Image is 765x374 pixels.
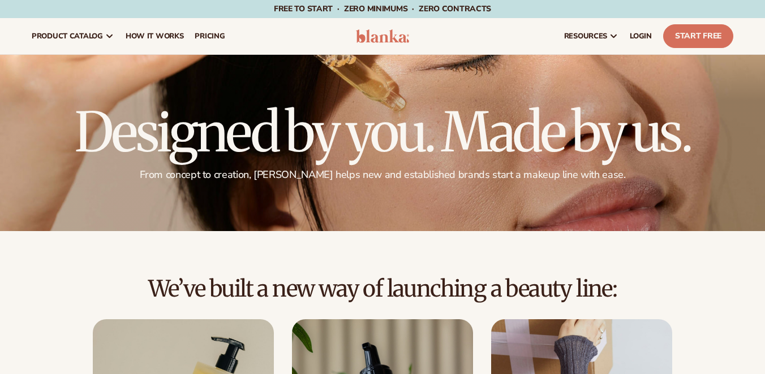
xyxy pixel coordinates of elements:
span: How It Works [126,32,184,41]
a: LOGIN [624,18,657,54]
a: Start Free [663,24,733,48]
p: From concept to creation, [PERSON_NAME] helps new and established brands start a makeup line with... [32,168,733,181]
span: pricing [195,32,225,41]
span: resources [564,32,607,41]
span: Free to start · ZERO minimums · ZERO contracts [274,3,491,14]
h1: Designed by you. Made by us. [32,105,733,159]
a: pricing [189,18,230,54]
span: product catalog [32,32,103,41]
a: resources [558,18,624,54]
a: How It Works [120,18,190,54]
span: LOGIN [630,32,652,41]
img: logo [356,29,409,43]
a: product catalog [26,18,120,54]
h2: We’ve built a new way of launching a beauty line: [32,276,733,301]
